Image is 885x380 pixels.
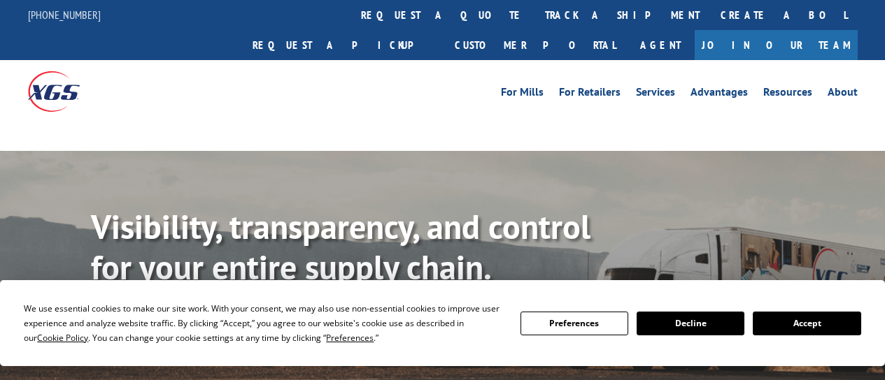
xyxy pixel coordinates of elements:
a: Agent [626,30,695,60]
span: Preferences [326,332,374,344]
b: Visibility, transparency, and control for your entire supply chain. [91,205,590,288]
a: Customer Portal [444,30,626,60]
a: Join Our Team [695,30,858,60]
span: Cookie Policy [37,332,88,344]
a: For Mills [501,87,544,102]
button: Decline [637,312,744,335]
button: Preferences [521,312,628,335]
a: Services [636,87,675,102]
button: Accept [753,312,861,335]
a: Advantages [691,87,748,102]
a: For Retailers [559,87,621,102]
a: Resources [763,87,812,102]
div: We use essential cookies to make our site work. With your consent, we may also use non-essential ... [24,301,503,345]
a: Request a pickup [242,30,444,60]
a: [PHONE_NUMBER] [28,8,101,22]
a: About [828,87,858,102]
